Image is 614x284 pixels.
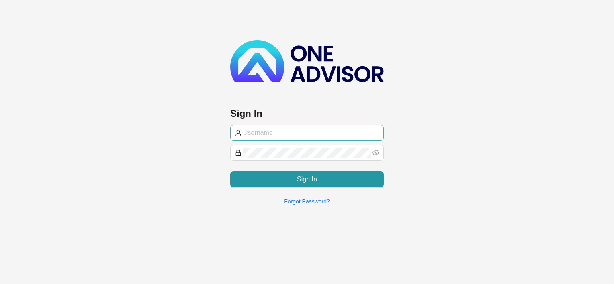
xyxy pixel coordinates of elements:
[243,128,379,138] input: Username
[372,150,379,156] span: eye-invisible
[235,130,242,136] span: user
[230,107,384,120] h3: Sign In
[230,40,384,82] img: b89e593ecd872904241dc73b71df2e41-logo-dark.svg
[284,198,330,205] a: Forgot Password?
[235,150,242,156] span: lock
[230,171,384,187] button: Sign In
[297,174,317,184] span: Sign In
